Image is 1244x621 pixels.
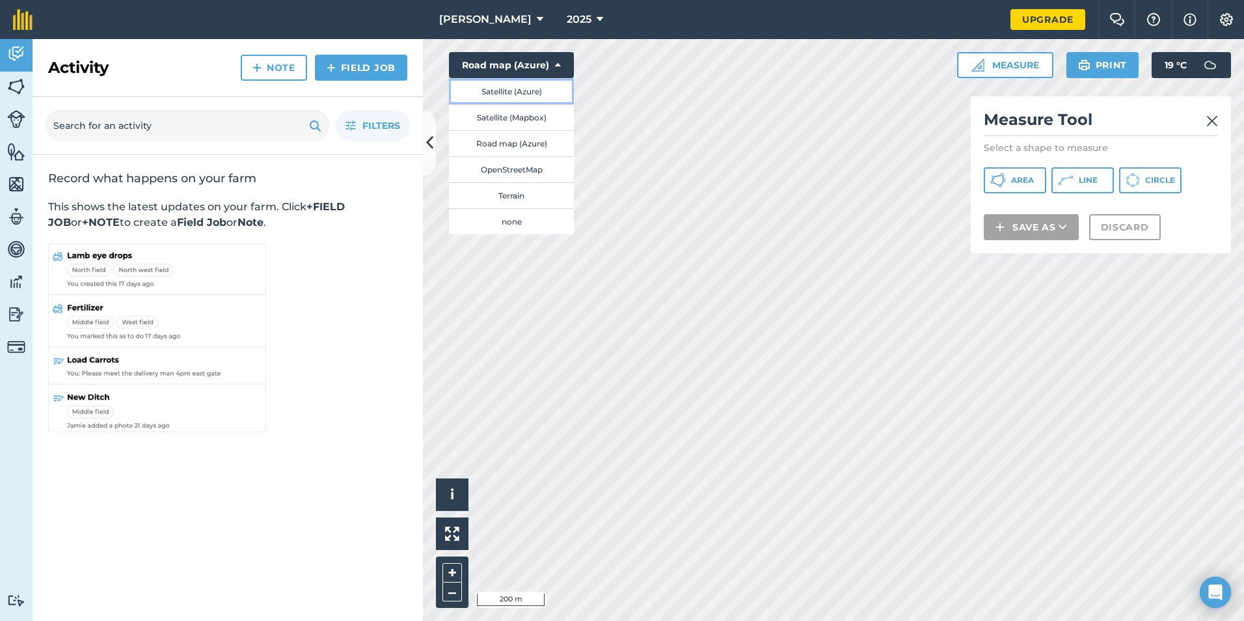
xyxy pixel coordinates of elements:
[7,110,25,128] img: svg+xml;base64,PD94bWwgdmVyc2lvbj0iMS4wIiBlbmNvZGluZz0idXRmLTgiPz4KPCEtLSBHZW5lcmF0b3I6IEFkb2JlIE...
[327,60,336,76] img: svg+xml;base64,PHN2ZyB4bWxucz0iaHR0cDovL3d3dy53My5vcmcvMjAwMC9zdmciIHdpZHRoPSIxNCIgaGVpZ2h0PSIyNC...
[7,272,25,292] img: svg+xml;base64,PD94bWwgdmVyc2lvbj0iMS4wIiBlbmNvZGluZz0idXRmLTgiPz4KPCEtLSBHZW5lcmF0b3I6IEFkb2JlIE...
[336,110,410,141] button: Filters
[1219,13,1234,26] img: A cog icon
[1011,175,1034,186] span: Area
[1200,577,1231,608] div: Open Intercom Messenger
[309,118,321,133] img: svg+xml;base64,PHN2ZyB4bWxucz0iaHR0cDovL3d3dy53My5vcmcvMjAwMC9zdmciIHdpZHRoPSIxOSIgaGVpZ2h0PSIyNC...
[442,583,462,601] button: –
[7,338,25,356] img: svg+xml;base64,PD94bWwgdmVyc2lvbj0iMS4wIiBlbmNvZGluZz0idXRmLTgiPz4KPCEtLSBHZW5lcmF0b3I6IEFkb2JlIE...
[1109,13,1125,26] img: Two speech bubbles overlapping with the left bubble in the forefront
[7,305,25,324] img: svg+xml;base64,PD94bWwgdmVyc2lvbj0iMS4wIiBlbmNvZGluZz0idXRmLTgiPz4KPCEtLSBHZW5lcmF0b3I6IEFkb2JlIE...
[315,55,407,81] a: Field Job
[7,174,25,194] img: svg+xml;base64,PHN2ZyB4bWxucz0iaHR0cDovL3d3dy53My5vcmcvMjAwMC9zdmciIHdpZHRoPSI1NiIgaGVpZ2h0PSI2MC...
[237,216,264,228] strong: Note
[1146,13,1161,26] img: A question mark icon
[1119,167,1182,193] button: Circle
[1051,167,1114,193] button: Line
[1183,12,1197,27] img: svg+xml;base64,PHN2ZyB4bWxucz0iaHR0cDovL3d3dy53My5vcmcvMjAwMC9zdmciIHdpZHRoPSIxNyIgaGVpZ2h0PSIxNy...
[567,12,591,27] span: 2025
[1197,52,1223,78] img: svg+xml;base64,PD94bWwgdmVyc2lvbj0iMS4wIiBlbmNvZGluZz0idXRmLTgiPz4KPCEtLSBHZW5lcmF0b3I6IEFkb2JlIE...
[177,216,226,228] strong: Field Job
[1206,113,1218,129] img: svg+xml;base64,PHN2ZyB4bWxucz0iaHR0cDovL3d3dy53My5vcmcvMjAwMC9zdmciIHdpZHRoPSIyMiIgaGVpZ2h0PSIzMC...
[1152,52,1231,78] button: 19 °C
[449,182,574,208] button: Terrain
[82,216,120,228] strong: +NOTE
[252,60,262,76] img: svg+xml;base64,PHN2ZyB4bWxucz0iaHR0cDovL3d3dy53My5vcmcvMjAwMC9zdmciIHdpZHRoPSIxNCIgaGVpZ2h0PSIyNC...
[1079,175,1098,186] span: Line
[1089,214,1161,240] button: Discard
[1078,57,1090,73] img: svg+xml;base64,PHN2ZyB4bWxucz0iaHR0cDovL3d3dy53My5vcmcvMjAwMC9zdmciIHdpZHRoPSIxOSIgaGVpZ2h0PSIyNC...
[7,240,25,259] img: svg+xml;base64,PD94bWwgdmVyc2lvbj0iMS4wIiBlbmNvZGluZz0idXRmLTgiPz4KPCEtLSBHZW5lcmF0b3I6IEFkb2JlIE...
[362,118,400,133] span: Filters
[449,130,574,156] button: Road map (Azure)
[1145,175,1175,186] span: Circle
[984,109,1218,136] h2: Measure Tool
[1165,52,1187,78] span: 19 ° C
[449,52,574,78] button: Road map (Azure)
[971,59,984,72] img: Ruler icon
[984,167,1046,193] button: Area
[7,44,25,64] img: svg+xml;base64,PD94bWwgdmVyc2lvbj0iMS4wIiBlbmNvZGluZz0idXRmLTgiPz4KPCEtLSBHZW5lcmF0b3I6IEFkb2JlIE...
[436,478,468,511] button: i
[48,57,109,78] h2: Activity
[445,527,459,541] img: Four arrows, one pointing top left, one top right, one bottom right and the last bottom left
[449,104,574,130] button: Satellite (Mapbox)
[984,214,1079,240] button: Save as
[48,199,407,230] p: This shows the latest updates on your farm. Click or to create a or .
[1066,52,1139,78] button: Print
[442,563,462,583] button: +
[46,110,329,141] input: Search for an activity
[13,9,33,30] img: fieldmargin Logo
[449,78,574,104] button: Satellite (Azure)
[48,171,407,186] h2: Record what happens on your farm
[7,142,25,161] img: svg+xml;base64,PHN2ZyB4bWxucz0iaHR0cDovL3d3dy53My5vcmcvMjAwMC9zdmciIHdpZHRoPSI1NiIgaGVpZ2h0PSI2MC...
[450,486,454,503] span: i
[7,77,25,96] img: svg+xml;base64,PHN2ZyB4bWxucz0iaHR0cDovL3d3dy53My5vcmcvMjAwMC9zdmciIHdpZHRoPSI1NiIgaGVpZ2h0PSI2MC...
[7,594,25,607] img: svg+xml;base64,PD94bWwgdmVyc2lvbj0iMS4wIiBlbmNvZGluZz0idXRmLTgiPz4KPCEtLSBHZW5lcmF0b3I6IEFkb2JlIE...
[241,55,307,81] a: Note
[957,52,1053,78] button: Measure
[449,156,574,182] button: OpenStreetMap
[984,141,1218,154] p: Select a shape to measure
[449,208,574,234] button: none
[439,12,532,27] span: [PERSON_NAME]
[7,207,25,227] img: svg+xml;base64,PD94bWwgdmVyc2lvbj0iMS4wIiBlbmNvZGluZz0idXRmLTgiPz4KPCEtLSBHZW5lcmF0b3I6IEFkb2JlIE...
[1010,9,1085,30] a: Upgrade
[995,219,1005,235] img: svg+xml;base64,PHN2ZyB4bWxucz0iaHR0cDovL3d3dy53My5vcmcvMjAwMC9zdmciIHdpZHRoPSIxNCIgaGVpZ2h0PSIyNC...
